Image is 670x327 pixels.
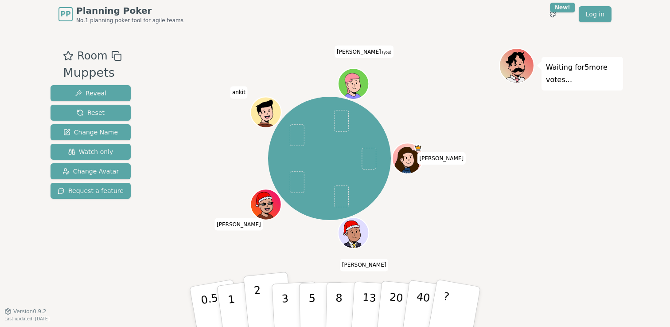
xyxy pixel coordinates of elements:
button: Add as favourite [63,48,74,64]
button: Request a feature [51,183,131,199]
span: Request a feature [58,186,124,195]
p: Waiting for 5 more votes... [546,61,619,86]
button: Reveal [51,85,131,101]
span: Last updated: [DATE] [4,316,50,321]
div: New! [550,3,575,12]
a: PPPlanning PokerNo.1 planning poker tool for agile teams [58,4,183,24]
span: Reveal [75,89,106,98]
div: Muppets [63,64,121,82]
span: Watch only [68,147,113,156]
button: Version0.9.2 [4,308,47,315]
button: Reset [51,105,131,121]
button: Change Name [51,124,131,140]
span: Click to change your name [417,152,466,165]
span: Click to change your name [335,46,393,58]
a: Log in [579,6,612,22]
span: No.1 planning poker tool for agile teams [76,17,183,24]
button: Click to change your avatar [339,69,368,98]
button: New! [545,6,561,22]
span: Click to change your name [340,259,389,272]
span: Elise is the host [414,144,422,152]
span: Version 0.9.2 [13,308,47,315]
span: Click to change your name [230,87,248,99]
span: (you) [381,51,392,55]
button: Watch only [51,144,131,160]
span: Change Name [63,128,118,137]
span: Room [77,48,107,64]
button: Change Avatar [51,163,131,179]
span: Reset [77,108,105,117]
span: Click to change your name [214,218,263,231]
span: Change Avatar [62,167,119,176]
span: PP [60,9,70,20]
span: Planning Poker [76,4,183,17]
